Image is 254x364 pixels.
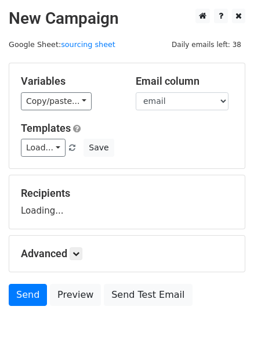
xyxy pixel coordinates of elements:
[21,187,233,217] div: Loading...
[61,40,115,49] a: sourcing sheet
[21,139,66,157] a: Load...
[9,40,115,49] small: Google Sheet:
[168,38,245,51] span: Daily emails left: 38
[9,9,245,28] h2: New Campaign
[21,75,118,88] h5: Variables
[104,284,192,306] a: Send Test Email
[136,75,233,88] h5: Email column
[21,187,233,200] h5: Recipients
[168,40,245,49] a: Daily emails left: 38
[21,122,71,134] a: Templates
[50,284,101,306] a: Preview
[84,139,114,157] button: Save
[9,284,47,306] a: Send
[21,247,233,260] h5: Advanced
[21,92,92,110] a: Copy/paste...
